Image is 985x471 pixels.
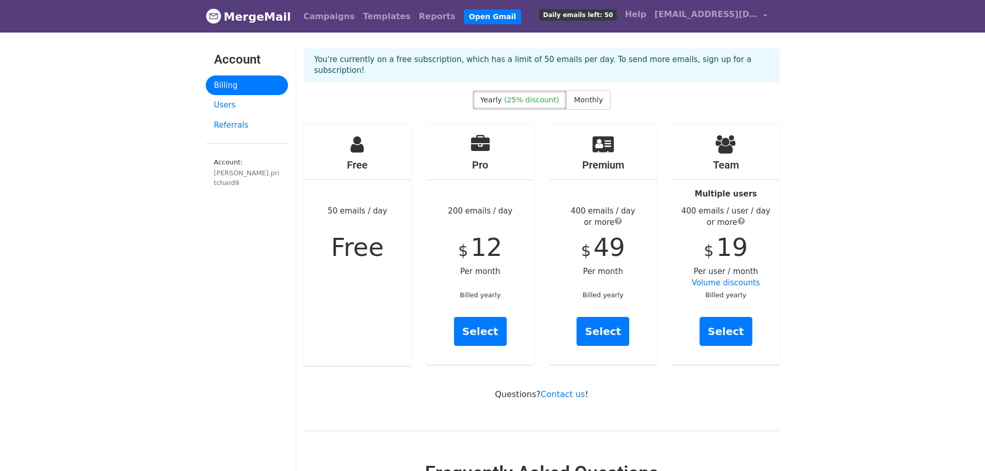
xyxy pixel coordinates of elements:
h4: Pro [427,159,534,171]
span: 19 [716,233,748,262]
small: Account: [214,158,280,188]
a: Select [454,317,507,346]
span: $ [704,241,714,260]
span: Yearly [480,96,502,104]
a: Templates [359,6,415,27]
strong: Multiple users [695,189,757,199]
a: Select [700,317,752,346]
a: Select [577,317,629,346]
div: Per month [550,125,657,364]
a: Daily emails left: 50 [535,4,620,25]
h4: Team [672,159,780,171]
div: 200 emails / day Per month [427,125,534,364]
small: Billed yearly [583,291,624,299]
span: $ [458,241,468,260]
span: $ [581,241,591,260]
span: Free [331,233,384,262]
a: Campaigns [299,6,359,27]
a: Reports [415,6,460,27]
a: MergeMail [206,6,291,27]
span: Daily emails left: 50 [539,9,616,21]
small: Billed yearly [705,291,746,299]
h4: Premium [550,159,657,171]
p: Questions? ! [304,389,780,400]
img: MergeMail logo [206,8,221,24]
div: 400 emails / day or more [550,205,657,229]
a: Help [621,4,650,25]
a: Users [206,95,288,115]
small: Billed yearly [460,291,501,299]
div: 400 emails / user / day or more [672,205,780,229]
a: Contact us [541,389,585,399]
span: 12 [471,233,502,262]
span: Monthly [574,96,603,104]
div: Per user / month [672,125,780,364]
span: [EMAIL_ADDRESS][DOMAIN_NAME] [655,8,758,21]
a: Referrals [206,115,288,135]
span: (25% discount) [504,96,559,104]
p: You're currently on a free subscription, which has a limit of 50 emails per day. To send more ema... [314,54,769,76]
a: Open Gmail [464,9,521,24]
a: Billing [206,75,288,96]
h3: Account [214,52,280,67]
div: 50 emails / day [304,125,412,366]
div: [PERSON_NAME].pritchard9 [214,168,280,188]
h4: Free [304,159,412,171]
span: 49 [594,233,625,262]
a: [EMAIL_ADDRESS][DOMAIN_NAME] [650,4,771,28]
a: Volume discounts [692,278,760,287]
